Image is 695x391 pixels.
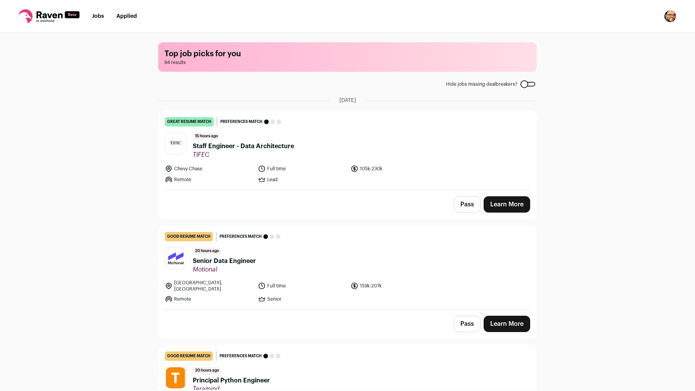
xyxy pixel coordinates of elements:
span: TIFEC [193,151,294,159]
div: good resume match [165,232,213,241]
img: 9b1efb46bbbac70fba898a06e26260718fcdf8d20161112c1194a72e79594508.jpg [165,366,186,389]
a: Applied [116,14,137,19]
img: 871102-medium_jpg [664,10,676,22]
span: Principal Python Engineer [193,376,270,385]
span: Staff Engineer - Data Architecture [193,142,294,151]
button: Pass [454,196,481,213]
span: [DATE] [339,97,356,104]
span: 20 hours ago [193,247,221,255]
li: 159k-207k [351,280,439,292]
span: 15 hours ago [193,133,220,140]
li: Lead [258,176,346,183]
span: Senior Data Engineer [193,256,256,266]
span: Preferences match [220,233,262,240]
li: 105k-230k [351,165,439,173]
a: Learn More [484,196,530,213]
a: Jobs [92,14,104,19]
li: [GEOGRAPHIC_DATA], [GEOGRAPHIC_DATA] [165,280,253,292]
li: Full time [258,280,346,292]
span: Preferences match [220,352,262,360]
span: Motional [193,266,256,273]
li: Full time [258,165,346,173]
button: Open dropdown [664,10,676,22]
li: Senior [258,295,346,303]
img: f556fab545a4ea4df7d8d3910355d282e4b4f71afad9d4983b0dab4f7ca3a3a4.png [165,250,186,267]
img: 1bed34e9a7ad1f5e209559f65fd51d1a42f3522dafe3eea08c5e904d6a2faa38 [165,133,186,154]
div: great resume match [165,117,214,126]
li: Remote [165,295,253,303]
h1: Top job picks for you [164,48,531,59]
span: Hide jobs missing dealbreakers? [446,81,517,87]
a: great resume match Preferences match 15 hours ago Staff Engineer - Data Architecture TIFEC Chevy ... [159,111,536,190]
span: 20 hours ago [193,367,221,374]
div: good resume match [165,351,213,361]
a: Learn More [484,316,530,332]
a: good resume match Preferences match 20 hours ago Senior Data Engineer Motional [GEOGRAPHIC_DATA],... [159,226,536,309]
button: Pass [454,316,481,332]
li: Chevy Chase [165,165,253,173]
span: 84 results [164,59,531,66]
li: Remote [165,176,253,183]
span: Preferences match [220,118,263,126]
